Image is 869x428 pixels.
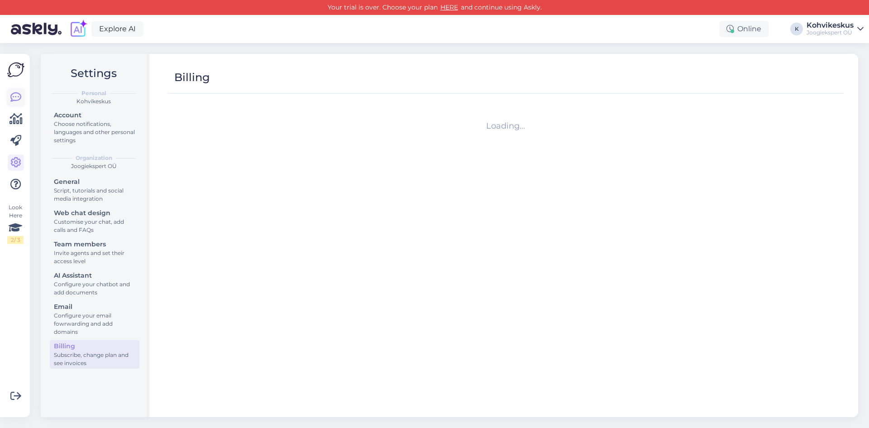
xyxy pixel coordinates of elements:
[54,240,135,249] div: Team members
[48,162,139,170] div: Joogiekspert OÜ
[719,21,769,37] div: Online
[807,22,854,29] div: Kohvikeskus
[50,238,139,267] a: Team membersInvite agents and set their access level
[81,89,106,97] b: Personal
[790,23,803,35] div: K
[76,154,112,162] b: Organization
[54,218,135,234] div: Customise your chat, add calls and FAQs
[54,341,135,351] div: Billing
[50,269,139,298] a: AI AssistantConfigure your chatbot and add documents
[48,65,139,82] h2: Settings
[174,69,210,86] div: Billing
[91,21,143,37] a: Explore AI
[69,19,88,38] img: explore-ai
[54,302,135,312] div: Email
[50,301,139,337] a: EmailConfigure your email fowrwarding and add domains
[171,120,840,132] div: Loading...
[7,61,24,78] img: Askly Logo
[50,176,139,204] a: GeneralScript, tutorials and social media integration
[50,207,139,236] a: Web chat designCustomise your chat, add calls and FAQs
[54,249,135,265] div: Invite agents and set their access level
[54,351,135,367] div: Subscribe, change plan and see invoices
[807,22,864,36] a: KohvikeskusJoogiekspert OÜ
[48,97,139,106] div: Kohvikeskus
[54,120,135,144] div: Choose notifications, languages and other personal settings
[54,187,135,203] div: Script, tutorials and social media integration
[54,271,135,280] div: AI Assistant
[807,29,854,36] div: Joogiekspert OÜ
[7,236,24,244] div: 2 / 3
[50,109,139,146] a: AccountChoose notifications, languages and other personal settings
[54,177,135,187] div: General
[54,111,135,120] div: Account
[7,203,24,244] div: Look Here
[438,3,461,11] a: HERE
[50,340,139,369] a: BillingSubscribe, change plan and see invoices
[54,312,135,336] div: Configure your email fowrwarding and add domains
[54,208,135,218] div: Web chat design
[54,280,135,297] div: Configure your chatbot and add documents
